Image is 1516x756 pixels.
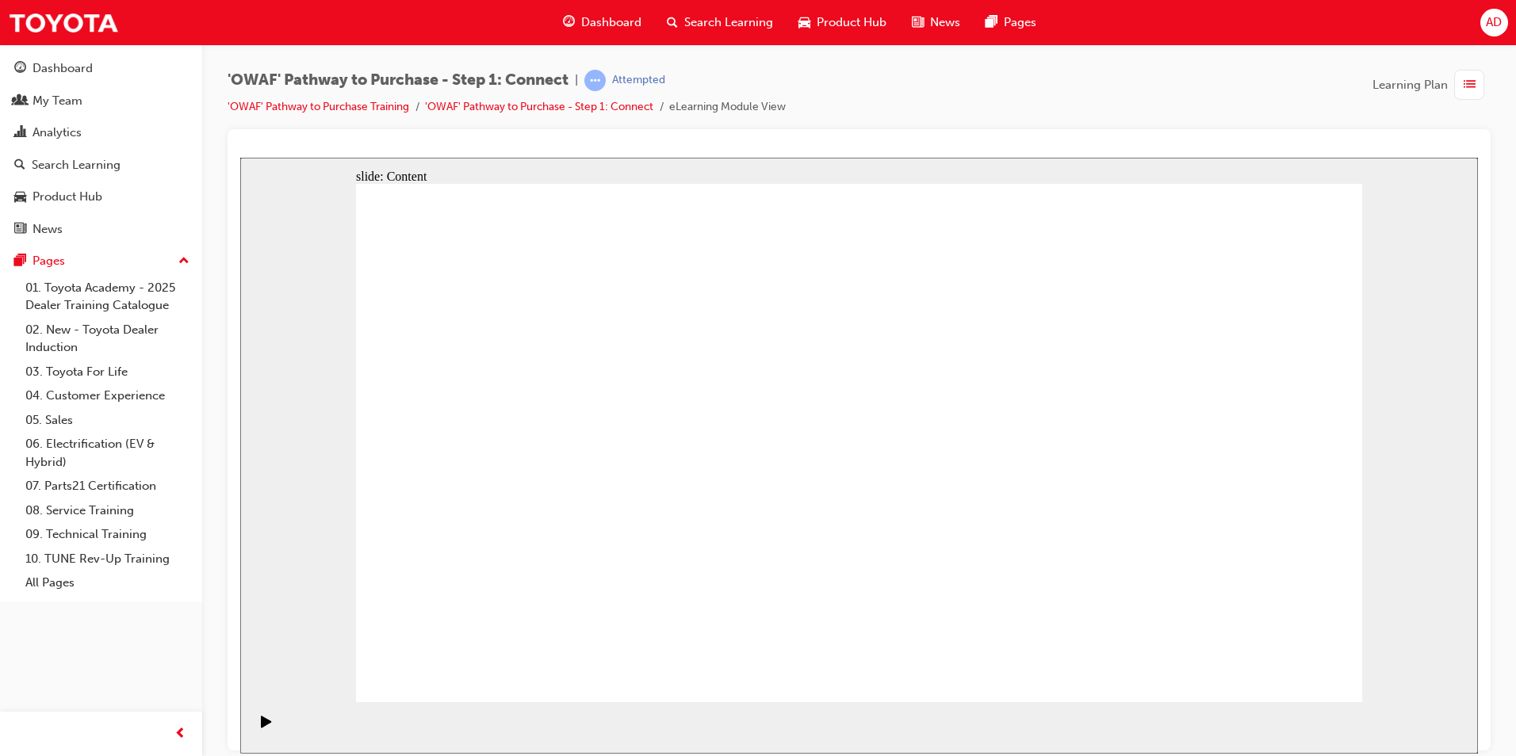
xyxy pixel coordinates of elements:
[798,13,810,32] span: car-icon
[14,62,26,76] span: guage-icon
[33,252,65,270] div: Pages
[612,73,665,88] div: Attempted
[654,6,786,39] a: search-iconSearch Learning
[19,571,196,595] a: All Pages
[14,94,26,109] span: people-icon
[6,182,196,212] a: Product Hub
[1486,13,1502,32] span: AD
[425,100,653,113] a: 'OWAF' Pathway to Purchase - Step 1: Connect
[14,223,26,237] span: news-icon
[14,158,25,173] span: search-icon
[8,557,35,584] button: Play (Ctrl+Alt+P)
[581,13,641,32] span: Dashboard
[19,276,196,318] a: 01. Toyota Academy - 2025 Dealer Training Catalogue
[8,544,35,596] div: playback controls
[14,254,26,269] span: pages-icon
[32,156,121,174] div: Search Learning
[19,318,196,360] a: 02. New - Toyota Dealer Induction
[1004,13,1036,32] span: Pages
[912,13,924,32] span: news-icon
[228,100,409,113] a: 'OWAF' Pathway to Purchase Training
[786,6,899,39] a: car-iconProduct Hub
[986,13,997,32] span: pages-icon
[584,70,606,91] span: learningRecordVerb_ATTEMPT-icon
[817,13,886,32] span: Product Hub
[563,13,575,32] span: guage-icon
[174,724,186,744] span: prev-icon
[667,13,678,32] span: search-icon
[19,498,196,523] a: 08. Service Training
[19,547,196,571] a: 10. TUNE Rev-Up Training
[6,246,196,276] button: Pages
[6,118,196,147] a: Analytics
[6,86,196,116] a: My Team
[19,432,196,474] a: 06. Electrification (EV & Hybrid)
[33,220,63,239] div: News
[1480,9,1508,36] button: AD
[669,98,786,116] li: eLearning Module View
[973,6,1049,39] a: pages-iconPages
[19,360,196,384] a: 03. Toyota For Life
[19,474,196,498] a: 07. Parts21 Certification
[33,59,93,78] div: Dashboard
[930,13,960,32] span: News
[684,13,773,32] span: Search Learning
[33,124,82,142] div: Analytics
[14,190,26,204] span: car-icon
[1464,75,1476,95] span: list-icon
[1372,76,1448,94] span: Learning Plan
[19,408,196,433] a: 05. Sales
[19,384,196,408] a: 04. Customer Experience
[575,71,578,90] span: |
[550,6,654,39] a: guage-iconDashboard
[6,51,196,246] button: DashboardMy TeamAnalyticsSearch LearningProduct HubNews
[6,151,196,180] a: Search Learning
[33,188,102,206] div: Product Hub
[6,215,196,244] a: News
[33,92,82,110] div: My Team
[899,6,973,39] a: news-iconNews
[19,522,196,547] a: 09. Technical Training
[14,126,26,140] span: chart-icon
[228,71,568,90] span: 'OWAF' Pathway to Purchase - Step 1: Connect
[6,54,196,83] a: Dashboard
[178,251,189,272] span: up-icon
[1372,70,1491,100] button: Learning Plan
[8,5,119,40] img: Trak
